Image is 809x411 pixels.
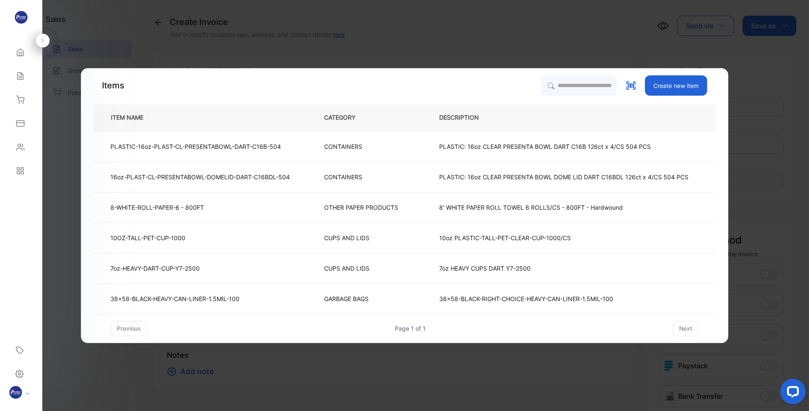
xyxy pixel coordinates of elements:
p: PLASTIC: 16oz CLEAR PRESENTA BOWL DOME LID DART C16BDL 126ct x 4/CS 504 PCS [439,173,688,181]
p: 10OZ-TALL-PET-CUP-1000 [110,233,185,242]
p: CONTAINERS [324,142,362,151]
p: 38x58-BLACK-RIGHT-CHOICE-HEAVY-CAN-LINER-1.5MIL-100 [439,294,613,303]
p: GARBAGE BAGS [324,294,369,303]
button: next [673,321,699,336]
img: profile [9,386,22,399]
p: OTHER PAPER PRODUCTS [324,203,398,212]
button: Create new item [645,75,707,96]
p: 7oz HEAVY CUPS DART Y7-2500 [439,264,531,273]
p: 7oz-HEAVY-DART-CUP-Y7-2500 [110,264,200,273]
p: 16oz-PLAST-CL-PRESENTABOWL-DOMELID-DART-C16BDL-504 [110,173,290,181]
p: 8' WHITE PAPER ROLL TOWEL 6 ROLLS/CS - 800FT - Hardwound [439,203,623,212]
p: DESCRIPTION [439,113,493,122]
p: ITEM NAME [107,113,157,122]
p: 38x58-BLACK-HEAVY-CAN-LINER-1.5MIL-100 [110,294,239,303]
p: 10oz PLASTIC-TALL-PET-CLEAR-CUP-1000/CS [439,233,571,242]
p: CONTAINERS [324,173,362,181]
p: PLASTIC: 16oz CLEAR PRESENTA BOWL DART C16B 126ct x 4/CS 504 PCS [439,142,651,151]
div: Page 1 of 1 [395,324,426,333]
p: Items [102,79,124,92]
img: logo [15,11,28,24]
p: 8-WHITE-ROLL-PAPER-6 - 800FT [110,203,204,212]
p: PLASTIC-16oz-PLAST-CL-PRESENTABOWL-DART-C16B-504 [110,142,281,151]
p: CATEGORY [324,113,369,122]
button: previous [110,321,147,336]
iframe: LiveChat chat widget [773,375,809,411]
p: CUPS AND LIDS [324,264,369,273]
p: CUPS AND LIDS [324,233,369,242]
